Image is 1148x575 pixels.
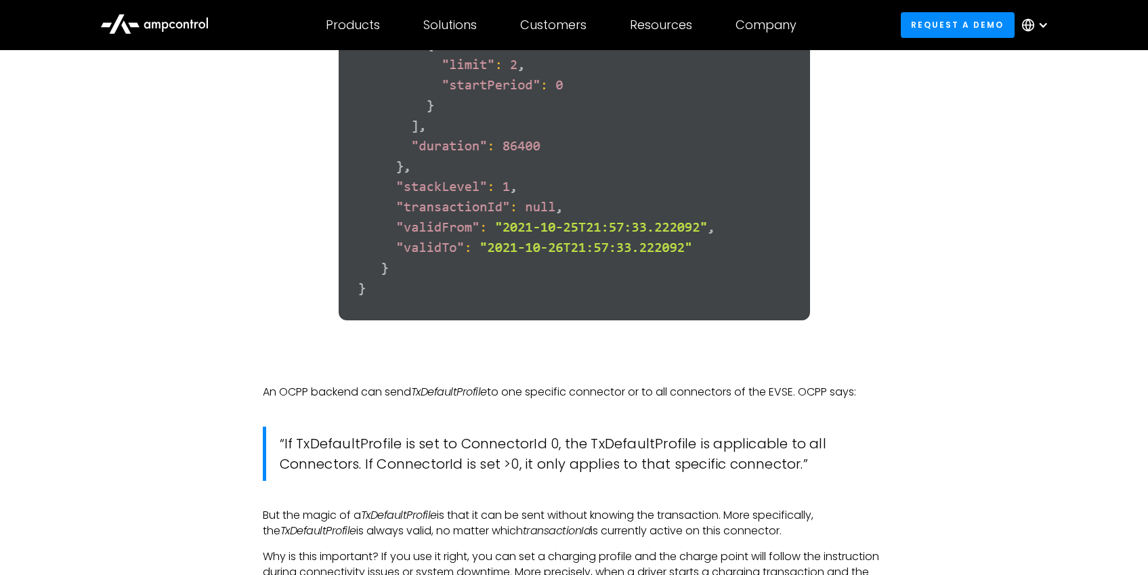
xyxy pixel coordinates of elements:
[520,18,587,33] div: Customers
[523,523,591,538] em: transactionId
[280,523,356,538] em: TxDefaultProfile
[263,508,886,538] p: But the magic of a is that it can be sent without knowing the transaction. More specifically, the...
[411,384,487,400] em: TxDefaultProfile
[263,358,886,373] p: ‍
[326,18,380,33] div: Products
[630,18,692,33] div: Resources
[736,18,796,33] div: Company
[263,385,886,400] p: An OCPP backend can send to one specific connector or to all connectors of the EVSE. OCPP says:
[361,507,437,523] em: TxDefaultProfile
[423,18,477,33] div: Solutions
[901,12,1015,37] a: Request a demo
[263,427,886,481] blockquote: “If TxDefaultProfile is set to ConnectorId 0, the TxDefaultProfile is applicable to all Connector...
